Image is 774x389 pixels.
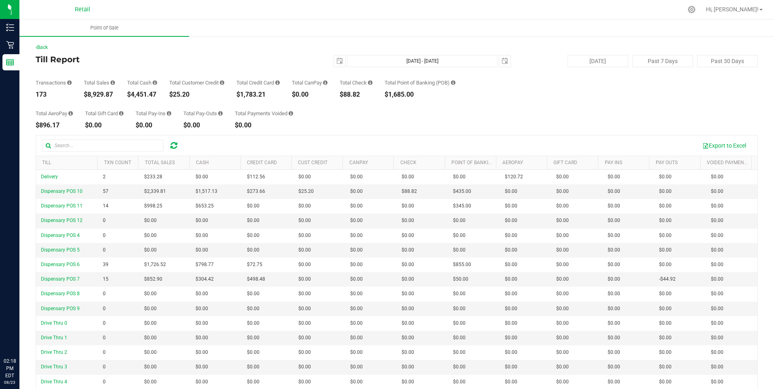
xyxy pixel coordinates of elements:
span: $998.25 [144,202,162,210]
span: $304.42 [196,275,214,283]
span: 0 [103,349,106,356]
span: $0.00 [298,349,311,356]
span: $0.00 [453,173,466,181]
span: $0.00 [659,173,672,181]
span: $0.00 [350,217,363,224]
span: $0.00 [505,349,517,356]
span: $0.00 [659,305,672,313]
span: $0.00 [350,188,363,195]
a: Point of Banking (POB) [451,160,509,165]
a: Till [42,160,51,165]
span: $0.00 [608,275,620,283]
span: $0.00 [505,319,517,327]
span: $0.00 [350,290,363,298]
span: $0.00 [505,217,517,224]
a: Cash [196,160,209,165]
span: $0.00 [247,290,259,298]
span: $0.00 [556,378,569,386]
i: Sum of all voided payment transaction amounts (excluding tips and transaction fees) within the da... [289,111,293,116]
span: $0.00 [505,363,517,371]
span: $0.00 [556,232,569,239]
span: $0.00 [453,349,466,356]
span: $0.00 [505,378,517,386]
span: $0.00 [350,319,363,327]
span: Retail [75,6,90,13]
span: $0.00 [505,202,517,210]
span: $233.28 [144,173,162,181]
span: $1,517.13 [196,188,217,195]
span: $0.00 [247,305,259,313]
span: 0 [103,319,106,327]
span: $0.00 [298,246,311,254]
span: $0.00 [350,246,363,254]
span: $0.00 [350,261,363,268]
span: $0.00 [453,217,466,224]
span: $0.00 [453,290,466,298]
button: Past 7 Days [632,55,693,67]
span: $0.00 [711,246,723,254]
div: Total Cash [127,80,157,85]
inline-svg: Inventory [6,23,14,32]
span: $0.00 [144,349,157,356]
span: $0.00 [350,363,363,371]
a: Cust Credit [298,160,327,165]
div: Total CanPay [292,80,327,85]
span: $0.00 [402,290,414,298]
span: $0.00 [608,319,620,327]
span: $72.75 [247,261,262,268]
span: $0.00 [350,305,363,313]
span: $0.00 [556,275,569,283]
span: $0.00 [298,261,311,268]
span: Drive Thru 2 [41,349,67,355]
span: 0 [103,246,106,254]
inline-svg: Reports [6,58,14,66]
span: $0.00 [350,275,363,283]
span: Dispensary POS 6 [41,262,80,267]
span: $0.00 [505,261,517,268]
span: $0.00 [298,363,311,371]
span: 0 [103,217,106,224]
span: $852.90 [144,275,162,283]
i: Sum of all successful, non-voided payment transaction amounts using account credit as the payment... [220,80,224,85]
div: $88.82 [340,91,372,98]
span: $0.00 [402,275,414,283]
span: $0.00 [659,378,672,386]
i: Sum of all successful, non-voided payment transaction amounts using credit card as the payment me... [275,80,280,85]
span: $0.00 [298,290,311,298]
span: 0 [103,232,106,239]
span: $0.00 [144,246,157,254]
div: $25.20 [169,91,224,98]
span: $0.00 [659,202,672,210]
span: $0.00 [608,363,620,371]
span: $0.00 [350,378,363,386]
span: $0.00 [298,275,311,283]
span: $0.00 [402,305,414,313]
span: $0.00 [556,334,569,342]
span: 0 [103,290,106,298]
span: $0.00 [144,305,157,313]
span: $25.20 [298,188,314,195]
span: $0.00 [505,305,517,313]
span: $0.00 [608,217,620,224]
span: $0.00 [608,232,620,239]
i: Sum of all successful, non-voided payment transaction amounts using CanPay (as well as manual Can... [323,80,327,85]
span: $0.00 [298,319,311,327]
div: Total Payments Voided [235,111,293,116]
h4: Till Report [36,55,276,64]
span: $0.00 [350,202,363,210]
span: $0.00 [453,363,466,371]
span: $0.00 [144,319,157,327]
span: $0.00 [402,378,414,386]
span: $0.00 [556,217,569,224]
a: Back [36,44,48,50]
span: $88.82 [402,188,417,195]
button: Past 30 Days [697,55,758,67]
span: $0.00 [556,305,569,313]
span: $0.00 [659,246,672,254]
span: $0.00 [659,232,672,239]
div: $0.00 [183,122,223,129]
span: $0.00 [505,334,517,342]
span: $120.72 [505,173,523,181]
span: $0.00 [659,290,672,298]
span: $0.00 [608,305,620,313]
